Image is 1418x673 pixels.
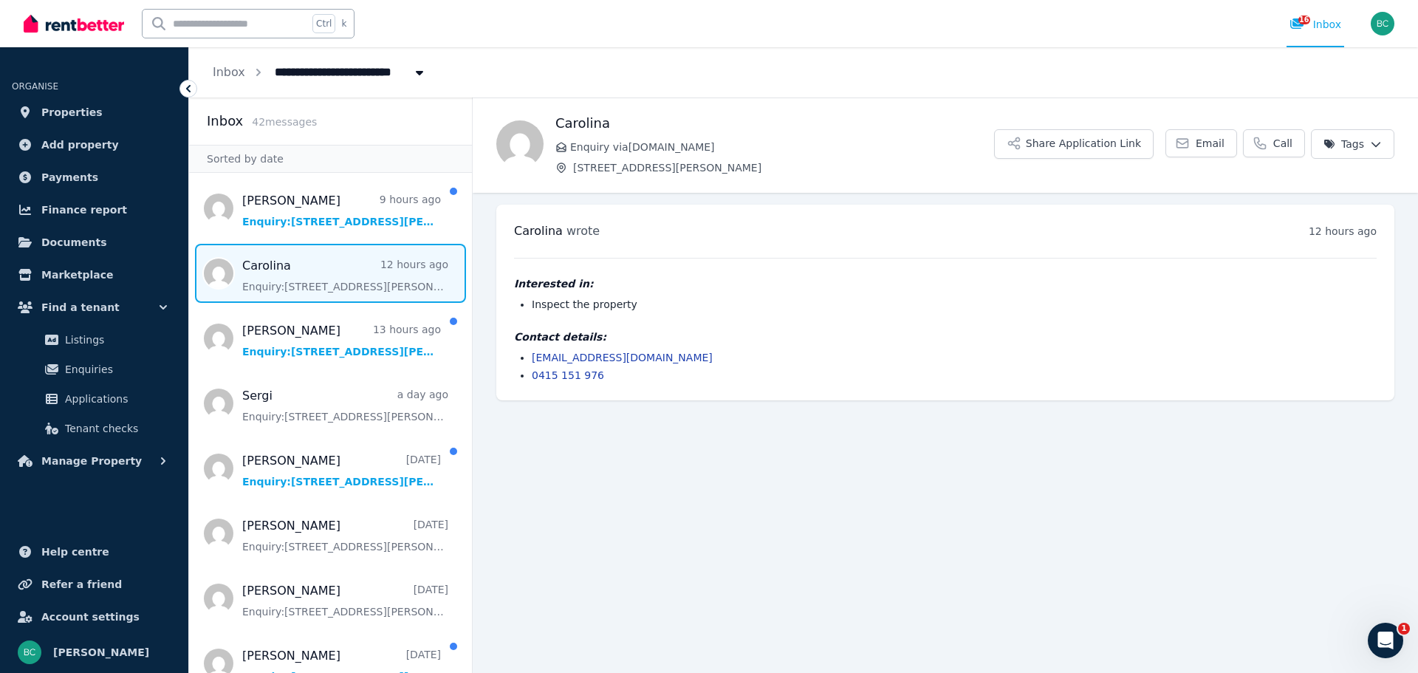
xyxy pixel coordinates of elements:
[189,47,451,98] nav: Breadcrumb
[18,325,171,355] a: Listings
[1309,225,1377,237] time: 12 hours ago
[12,602,177,632] a: Account settings
[41,298,120,316] span: Find a tenant
[41,201,127,219] span: Finance report
[12,81,58,92] span: ORGANISE
[24,13,124,35] img: RentBetter
[207,111,243,131] h2: Inbox
[341,18,346,30] span: k
[12,130,177,160] a: Add property
[12,293,177,322] button: Find a tenant
[1323,137,1364,151] span: Tags
[496,120,544,168] img: Carolina
[12,537,177,567] a: Help centre
[1165,129,1237,157] a: Email
[41,575,122,593] span: Refer a friend
[242,322,441,359] a: [PERSON_NAME]13 hours agoEnquiry:[STREET_ADDRESS][PERSON_NAME].
[555,113,994,134] h1: Carolina
[41,608,140,626] span: Account settings
[18,414,171,443] a: Tenant checks
[994,129,1154,159] button: Share Application Link
[514,276,1377,291] h4: Interested in:
[1398,623,1410,635] span: 1
[12,163,177,192] a: Payments
[41,103,103,121] span: Properties
[12,446,177,476] button: Manage Property
[242,582,448,619] a: [PERSON_NAME][DATE]Enquiry:[STREET_ADDRESS][PERSON_NAME].
[1273,136,1292,151] span: Call
[252,116,317,128] span: 42 message s
[573,160,994,175] span: [STREET_ADDRESS][PERSON_NAME]
[41,452,142,470] span: Manage Property
[12,260,177,290] a: Marketplace
[1371,12,1394,35] img: Brett Cumming
[12,195,177,225] a: Finance report
[242,387,448,424] a: Sergia day agoEnquiry:[STREET_ADDRESS][PERSON_NAME].
[570,140,994,154] span: Enquiry via [DOMAIN_NAME]
[242,257,448,294] a: Carolina12 hours agoEnquiry:[STREET_ADDRESS][PERSON_NAME].
[312,14,335,33] span: Ctrl
[242,192,441,229] a: [PERSON_NAME]9 hours agoEnquiry:[STREET_ADDRESS][PERSON_NAME].
[18,355,171,384] a: Enquiries
[1289,17,1341,32] div: Inbox
[12,228,177,257] a: Documents
[189,145,472,173] div: Sorted by date
[41,233,107,251] span: Documents
[1196,136,1225,151] span: Email
[514,329,1377,344] h4: Contact details:
[532,297,1377,312] li: Inspect the property
[41,168,98,186] span: Payments
[12,98,177,127] a: Properties
[242,517,448,554] a: [PERSON_NAME][DATE]Enquiry:[STREET_ADDRESS][PERSON_NAME].
[532,369,604,381] a: 0415 151 976
[242,452,441,489] a: [PERSON_NAME][DATE]Enquiry:[STREET_ADDRESS][PERSON_NAME].
[12,570,177,599] a: Refer a friend
[1311,129,1394,159] button: Tags
[1243,129,1305,157] a: Call
[514,224,563,238] span: Carolina
[65,420,165,437] span: Tenant checks
[65,361,165,378] span: Enquiries
[18,384,171,414] a: Applications
[41,266,113,284] span: Marketplace
[65,390,165,408] span: Applications
[1298,16,1310,24] span: 16
[41,136,119,154] span: Add property
[53,643,149,661] span: [PERSON_NAME]
[213,65,245,79] a: Inbox
[41,543,109,561] span: Help centre
[65,331,165,349] span: Listings
[18,640,41,664] img: Brett Cumming
[1368,623,1403,658] iframe: Intercom live chat
[532,352,713,363] a: [EMAIL_ADDRESS][DOMAIN_NAME]
[566,224,600,238] span: wrote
